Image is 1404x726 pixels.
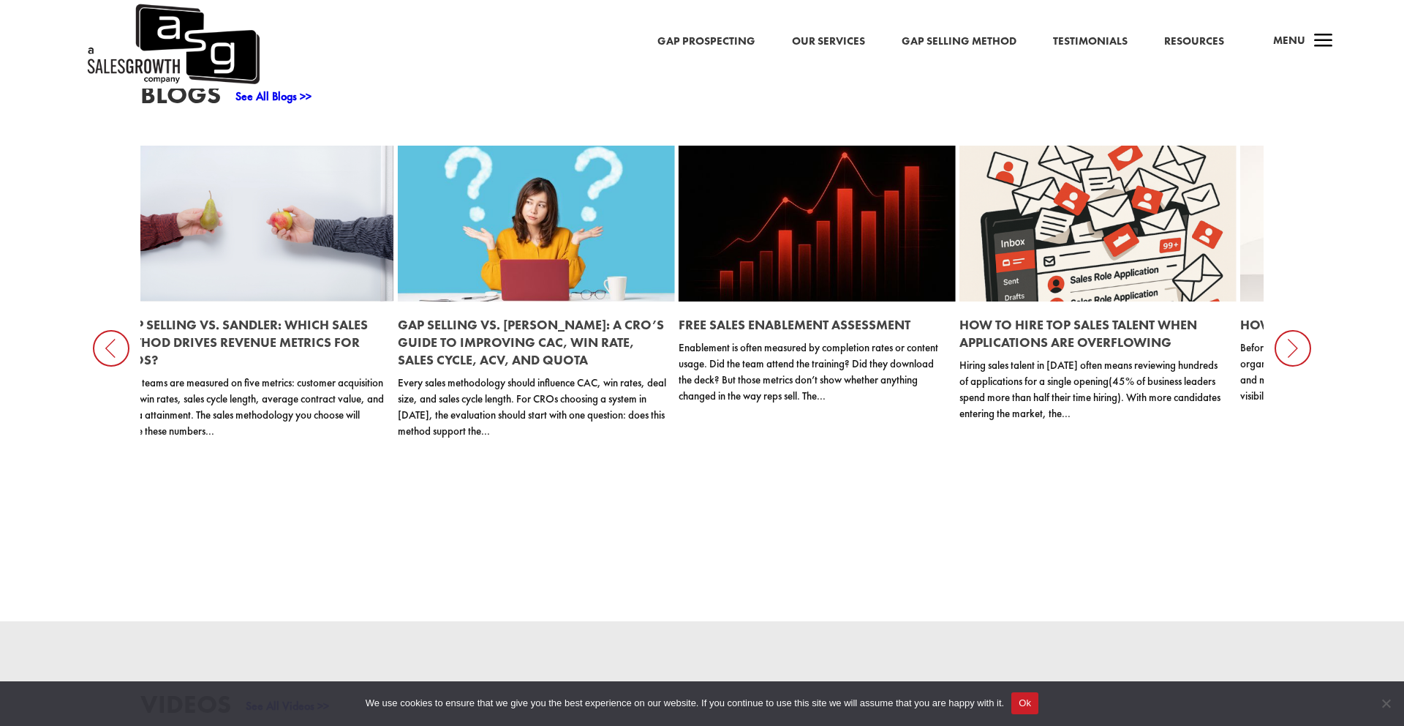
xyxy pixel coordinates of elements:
[140,82,221,115] h3: Blogs
[1378,696,1393,711] span: No
[1011,692,1038,714] button: Ok
[117,375,386,439] p: Sales teams are measured on five metrics: customer acquisition cost, win rates, sales cycle lengt...
[398,316,664,368] a: Gap Selling vs. [PERSON_NAME]: A CRO’s Guide to Improving CAC, Win Rate, Sales Cycle, ACV, and Quota
[1273,33,1305,48] span: Menu
[398,375,667,439] p: Every sales methodology should influence CAC, win rates, deal size, and sales cycle length. For C...
[792,32,865,51] a: Our Services
[679,340,948,404] p: Enablement is often measured by completion rates or content usage. Did the team attend the traini...
[1053,32,1128,51] a: Testimonials
[117,316,368,368] a: Gap Selling vs. Sandler: Which Sales Method Drives Revenue Metrics for CROs?
[657,32,755,51] a: Gap Prospecting
[1164,32,1224,51] a: Resources
[679,316,910,333] a: Free Sales Enablement Assessment
[959,316,1197,351] a: How to Hire Top Sales Talent When Applications Are Overflowing
[235,89,312,104] a: See All Blogs >>
[1309,27,1338,56] span: a
[959,357,1228,422] p: Hiring sales talent in [DATE] often means reviewing hundreds of applications for a single opening...
[902,32,1016,51] a: Gap Selling Method
[366,696,1004,711] span: We use cookies to ensure that we give you the best experience on our website. If you continue to ...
